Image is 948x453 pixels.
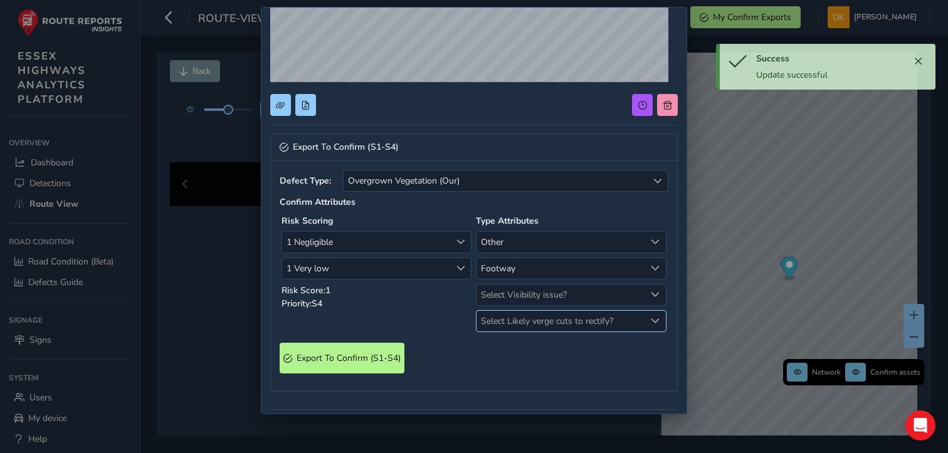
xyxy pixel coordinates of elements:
strong: Risk Scoring [282,215,333,227]
span: Overgrown Vegetation (Our) [344,170,648,191]
div: Update successful [756,69,909,81]
strong: Defect Type: [280,175,339,187]
p: Risk Score: 1 [282,284,471,297]
span: Export To Confirm (S1-S4) [293,143,399,152]
div: Collapse [270,161,678,392]
span: Select Visibility issue? [477,284,645,305]
span: Export To Confirm (S1-S4) [297,352,401,364]
span: Select Likely verge cuts to rectify? [477,311,645,331]
span: Other [477,232,645,253]
p: Priority: S4 [282,297,471,310]
div: Select Adjacent to [645,258,666,279]
strong: Type Attributes [476,215,539,227]
a: Collapse [270,133,678,161]
div: Select Likely verge cuts to rectify? [645,311,666,331]
div: Select a type [647,170,668,191]
span: 1 Negligible [282,232,450,253]
div: Open Intercom Messenger [905,410,935,440]
div: Consequence [451,232,471,253]
div: Select What asset is obscured? [645,232,666,253]
button: Close [909,53,927,70]
span: Success [756,53,789,65]
span: Footway [477,258,645,279]
button: Export To Confirm (S1-S4) [280,343,404,373]
div: Select Visibility issue? [645,284,666,305]
span: 1 Very low [282,258,450,279]
div: Likelihood [451,258,471,279]
strong: Confirm Attributes [280,196,355,208]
